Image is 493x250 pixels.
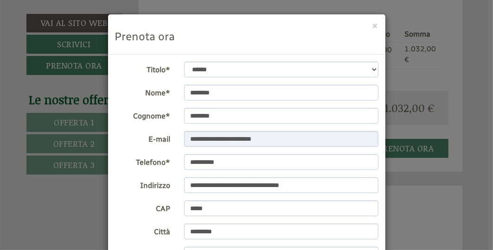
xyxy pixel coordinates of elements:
[108,224,178,237] label: Città
[108,85,178,99] label: Nome*
[108,108,178,122] label: Cognome*
[108,177,178,191] label: Indirizzo
[108,131,178,145] label: E-mail
[108,154,178,168] label: Telefono*
[372,20,378,30] button: ×
[108,62,178,75] label: Titolo*
[115,31,378,43] h3: Prenota ora
[108,200,178,214] label: CAP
